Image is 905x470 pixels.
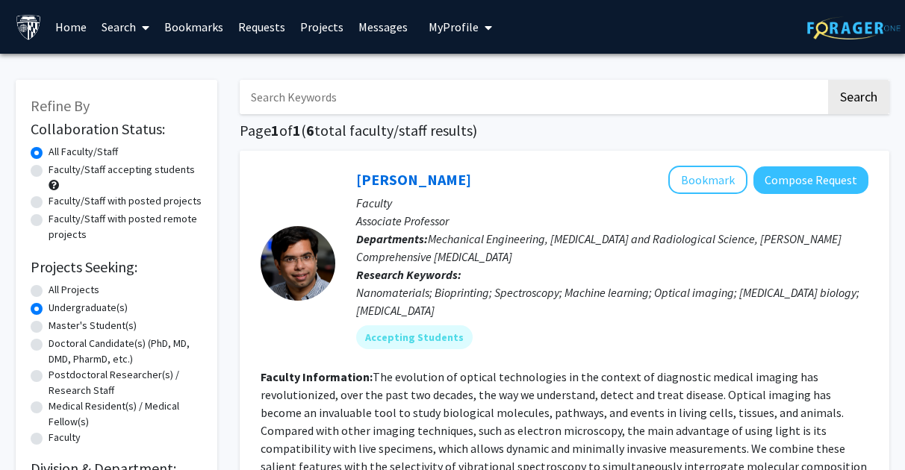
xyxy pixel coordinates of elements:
[429,19,479,34] span: My Profile
[49,318,137,333] label: Master's Student(s)
[356,194,868,212] p: Faculty
[271,121,279,140] span: 1
[49,211,202,242] label: Faculty/Staff with posted remote projects
[49,398,202,430] label: Medical Resident(s) / Medical Fellow(s)
[261,369,373,384] b: Faculty Information:
[231,1,293,53] a: Requests
[31,258,202,276] h2: Projects Seeking:
[351,1,415,53] a: Messages
[356,283,868,319] div: Nanomaterials; Bioprinting; Spectroscopy; Machine learning; Optical imaging; [MEDICAL_DATA] biolo...
[49,144,118,160] label: All Faculty/Staff
[306,121,314,140] span: 6
[240,122,889,140] h1: Page of ( total faculty/staff results)
[31,120,202,138] h2: Collaboration Status:
[668,166,747,194] button: Add Ishan Barman to Bookmarks
[356,325,473,349] mat-chip: Accepting Students
[753,166,868,194] button: Compose Request to Ishan Barman
[356,267,461,282] b: Research Keywords:
[293,121,301,140] span: 1
[94,1,157,53] a: Search
[49,282,99,298] label: All Projects
[356,231,428,246] b: Departments:
[49,300,128,316] label: Undergraduate(s)
[356,170,471,189] a: [PERSON_NAME]
[807,16,901,40] img: ForagerOne Logo
[48,1,94,53] a: Home
[293,1,351,53] a: Projects
[828,80,889,114] button: Search
[49,336,202,367] label: Doctoral Candidate(s) (PhD, MD, DMD, PharmD, etc.)
[356,212,868,230] p: Associate Professor
[31,96,90,115] span: Refine By
[157,1,231,53] a: Bookmarks
[16,14,42,40] img: Johns Hopkins University Logo
[49,367,202,398] label: Postdoctoral Researcher(s) / Research Staff
[49,430,81,445] label: Faculty
[49,162,195,178] label: Faculty/Staff accepting students
[49,193,202,209] label: Faculty/Staff with posted projects
[11,403,63,459] iframe: Chat
[240,80,826,114] input: Search Keywords
[356,231,842,264] span: Mechanical Engineering, [MEDICAL_DATA] and Radiological Science, [PERSON_NAME] Comprehensive [MED...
